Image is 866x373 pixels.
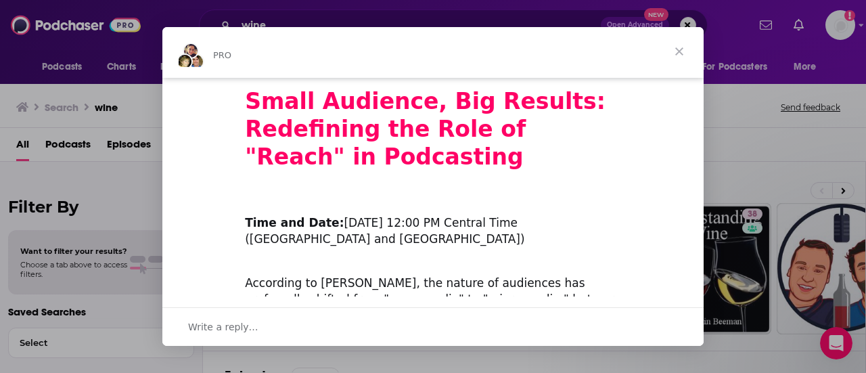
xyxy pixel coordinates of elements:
[188,318,258,336] span: Write a reply…
[183,43,199,59] img: Sydney avatar
[162,307,704,346] div: Open conversation and reply
[245,88,606,170] b: Small Audience, Big Results: Redefining the Role of "Reach" in Podcasting
[245,259,621,324] div: According to [PERSON_NAME], the nature of audiences has profoundly shifted from "mass media" to "...
[655,27,704,76] span: Close
[188,53,204,70] img: Dave avatar
[213,50,231,60] span: PRO
[245,216,344,229] b: Time and Date:
[177,53,193,70] img: Barbara avatar
[245,200,621,248] div: ​ [DATE] 12:00 PM Central Time ([GEOGRAPHIC_DATA] and [GEOGRAPHIC_DATA])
